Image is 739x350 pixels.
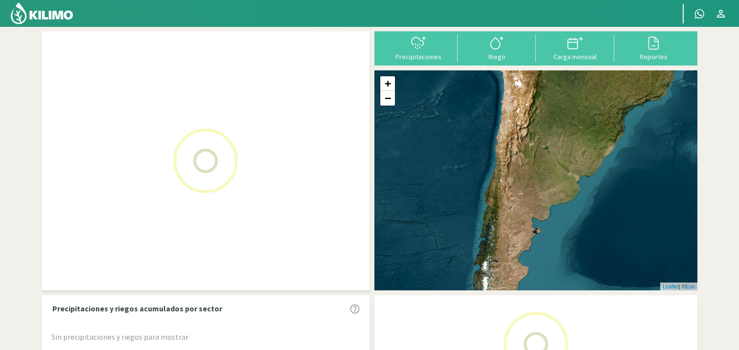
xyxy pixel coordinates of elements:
[379,35,458,61] button: Precipitaciones
[461,53,533,60] div: Riego
[539,53,611,60] div: Carga mensual
[51,333,360,342] h5: Sin precipitaciones y riegos para mostrar
[617,53,690,60] div: Reportes
[458,35,536,61] button: Riego
[380,76,395,91] a: Zoom in
[380,91,395,106] a: Zoom out
[536,35,614,61] button: Carga mensual
[382,53,455,60] div: Precipitaciones
[663,284,679,289] a: Leaflet
[614,35,693,61] button: Reportes
[686,284,695,289] a: Esri
[10,1,74,25] img: Kilimo
[52,303,222,314] p: Precipitaciones y riegos acumulados por sector
[660,283,697,291] div: | ©
[157,112,254,210] img: Loading...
